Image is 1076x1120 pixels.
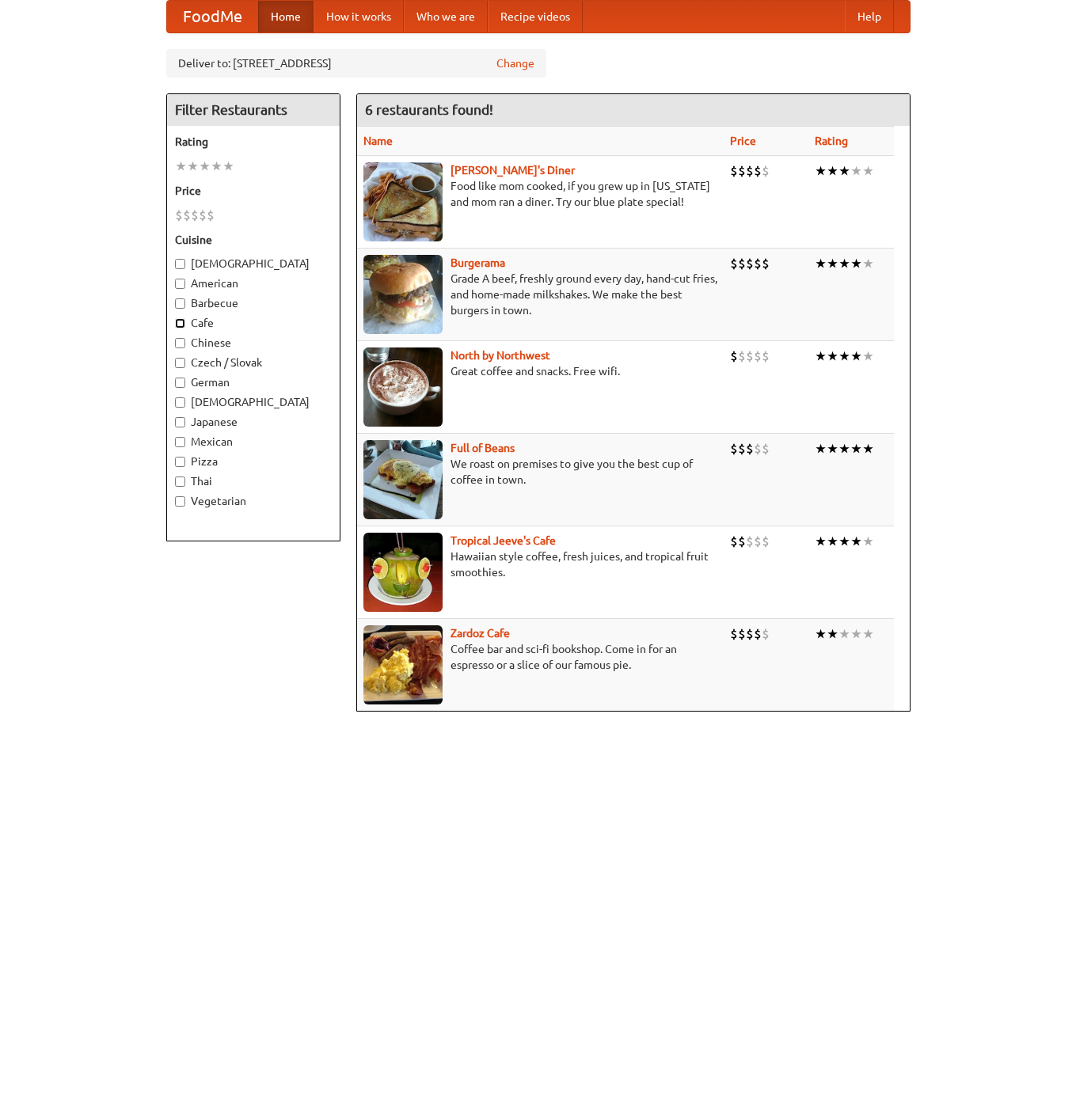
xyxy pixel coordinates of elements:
[862,162,874,180] li: ★
[175,318,185,328] input: Cafe
[183,207,191,224] li: $
[762,347,770,365] li: $
[175,378,185,388] input: German
[175,397,185,408] input: [DEMOGRAPHIC_DATA]
[167,1,258,32] a: FoodMe
[850,440,862,457] li: ★
[738,625,746,643] li: $
[850,162,862,180] li: ★
[815,135,848,147] a: Rating
[363,178,717,210] p: Food like mom cooked, if you grew up in [US_STATE] and mom ran a diner. Try our blue plate special!
[451,534,556,547] a: Tropical Jeeve's Cafe
[850,347,862,365] li: ★
[175,434,332,450] label: Mexican
[838,533,850,550] li: ★
[166,49,546,78] div: Deliver to: [STREET_ADDRESS]
[746,347,754,365] li: $
[815,533,827,550] li: ★
[838,162,850,180] li: ★
[850,533,862,550] li: ★
[754,625,762,643] li: $
[167,94,340,126] h4: Filter Restaurants
[815,625,827,643] li: ★
[363,533,443,612] img: jeeves.jpg
[838,347,850,365] li: ★
[175,256,332,271] label: [DEMOGRAPHIC_DATA]
[175,232,332,248] h5: Cuisine
[365,102,493,117] ng-pluralize: 6 restaurants found!
[175,315,332,331] label: Cafe
[746,440,754,457] li: $
[363,162,443,241] img: sallys.jpg
[730,440,738,457] li: $
[175,496,185,507] input: Vegetarian
[827,440,838,457] li: ★
[175,417,185,427] input: Japanese
[175,414,332,430] label: Japanese
[730,625,738,643] li: $
[762,625,770,643] li: $
[187,158,199,175] li: ★
[815,440,827,457] li: ★
[363,625,443,704] img: zardoz.jpg
[175,275,332,291] label: American
[730,135,756,147] a: Price
[363,440,443,519] img: beans.jpg
[175,259,185,269] input: [DEMOGRAPHIC_DATA]
[363,549,717,580] p: Hawaiian style coffee, fresh juices, and tropical fruit smoothies.
[451,164,575,177] a: [PERSON_NAME]'s Diner
[815,255,827,272] li: ★
[488,1,583,32] a: Recipe videos
[827,533,838,550] li: ★
[746,533,754,550] li: $
[363,641,717,673] p: Coffee bar and sci-fi bookshop. Come in for an espresso or a slice of our famous pie.
[363,347,443,427] img: north.jpg
[175,158,187,175] li: ★
[211,158,222,175] li: ★
[862,347,874,365] li: ★
[862,440,874,457] li: ★
[175,335,332,351] label: Chinese
[175,473,332,489] label: Thai
[451,627,510,640] a: Zardoz Cafe
[363,135,393,147] a: Name
[845,1,894,32] a: Help
[222,158,234,175] li: ★
[738,255,746,272] li: $
[451,442,515,454] a: Full of Beans
[175,454,332,469] label: Pizza
[258,1,314,32] a: Home
[199,158,211,175] li: ★
[862,533,874,550] li: ★
[199,207,207,224] li: $
[175,279,185,289] input: American
[175,358,185,368] input: Czech / Slovak
[754,255,762,272] li: $
[730,533,738,550] li: $
[175,355,332,370] label: Czech / Slovak
[175,374,332,390] label: German
[838,440,850,457] li: ★
[827,347,838,365] li: ★
[175,437,185,447] input: Mexican
[850,625,862,643] li: ★
[862,625,874,643] li: ★
[175,457,185,467] input: Pizza
[175,298,185,309] input: Barbecue
[451,256,505,269] a: Burgerama
[207,207,215,224] li: $
[175,394,332,410] label: [DEMOGRAPHIC_DATA]
[827,255,838,272] li: ★
[175,295,332,311] label: Barbecue
[762,440,770,457] li: $
[451,349,550,362] b: North by Northwest
[175,476,185,487] input: Thai
[175,338,185,348] input: Chinese
[738,162,746,180] li: $
[175,134,332,150] h5: Rating
[738,347,746,365] li: $
[746,255,754,272] li: $
[496,55,534,71] a: Change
